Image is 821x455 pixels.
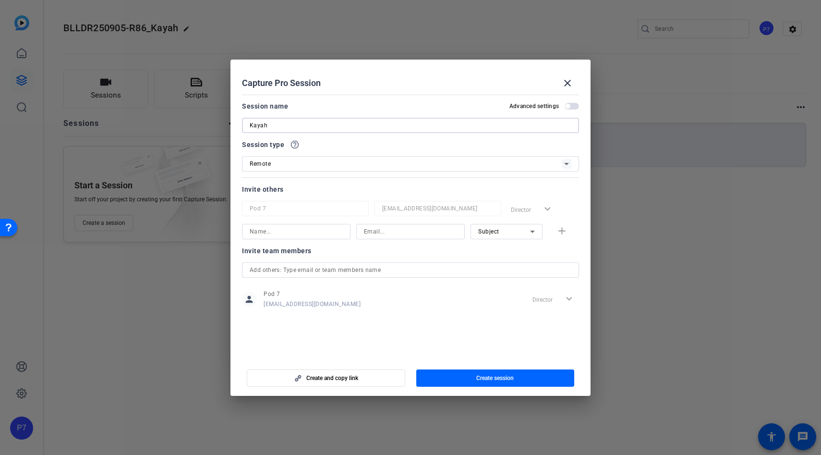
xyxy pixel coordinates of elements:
[242,100,288,112] div: Session name
[264,300,361,308] span: [EMAIL_ADDRESS][DOMAIN_NAME]
[562,77,573,89] mat-icon: close
[242,139,284,150] span: Session type
[242,292,256,307] mat-icon: person
[250,160,271,167] span: Remote
[250,203,361,214] input: Name...
[242,245,579,257] div: Invite team members
[476,374,514,382] span: Create session
[242,72,579,95] div: Capture Pro Session
[250,264,571,276] input: Add others: Type email or team members name
[242,184,579,195] div: Invite others
[306,374,358,382] span: Create and copy link
[290,140,300,149] mat-icon: help_outline
[478,228,499,235] span: Subject
[382,203,494,214] input: Email...
[364,226,457,237] input: Email...
[250,226,343,237] input: Name...
[264,290,361,298] span: Pod 7
[416,369,575,387] button: Create session
[247,369,405,387] button: Create and copy link
[509,102,559,110] h2: Advanced settings
[250,120,571,131] input: Enter Session Name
